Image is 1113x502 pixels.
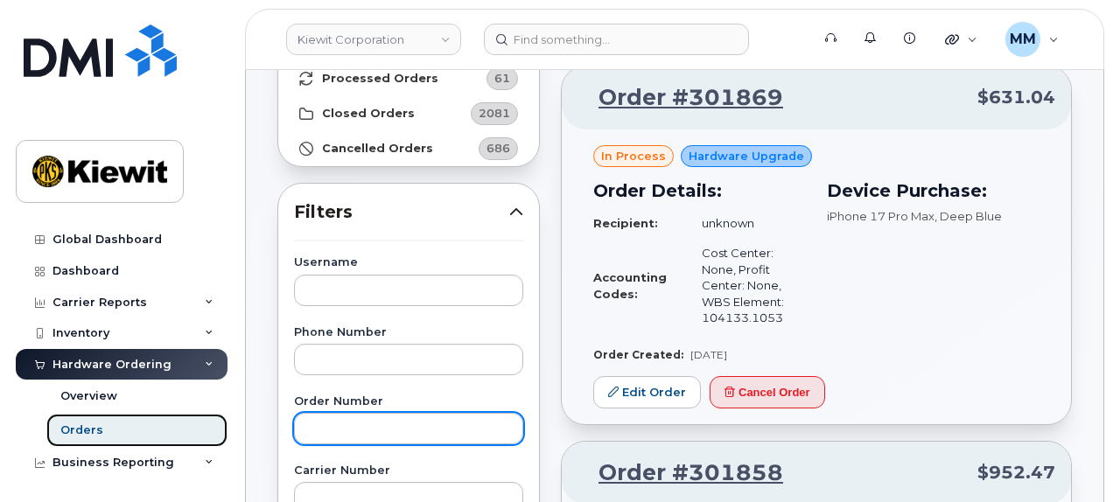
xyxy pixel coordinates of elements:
span: 2081 [479,105,510,122]
h3: Device Purchase: [827,178,1039,204]
a: Cancelled Orders686 [278,131,539,166]
strong: Processed Orders [322,72,438,86]
label: Username [294,257,523,268]
button: Cancel Order [710,376,825,408]
input: Find something... [484,24,749,55]
a: Order #301858 [577,457,783,489]
label: Carrier Number [294,465,523,477]
span: , Deep Blue [934,209,1002,223]
strong: Order Created: [593,348,683,361]
a: Order #301869 [577,82,783,114]
a: Kiewit Corporation [286,24,461,55]
div: Michael Manahan [993,22,1071,57]
a: Closed Orders2081 [278,96,539,131]
div: Quicklinks [933,22,990,57]
span: $631.04 [977,85,1055,110]
span: 61 [494,70,510,87]
strong: Closed Orders [322,107,415,121]
label: Phone Number [294,327,523,338]
strong: Recipient: [593,216,658,230]
span: $952.47 [977,460,1055,485]
td: Cost Center: None, Profit Center: None, WBS Element: 104133.1053 [686,238,806,333]
span: Hardware Upgrade [689,148,804,164]
iframe: Messenger Launcher [1037,426,1100,489]
span: MM [1010,29,1036,50]
span: iPhone 17 Pro Max [827,209,934,223]
span: in process [601,148,666,164]
a: Processed Orders61 [278,61,539,96]
td: unknown [686,208,806,239]
span: 686 [486,140,510,157]
label: Order Number [294,396,523,408]
h3: Order Details: [593,178,806,204]
strong: Accounting Codes: [593,270,667,301]
a: Edit Order [593,376,701,408]
span: Filters [294,199,509,225]
span: [DATE] [690,348,727,361]
strong: Cancelled Orders [322,142,433,156]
